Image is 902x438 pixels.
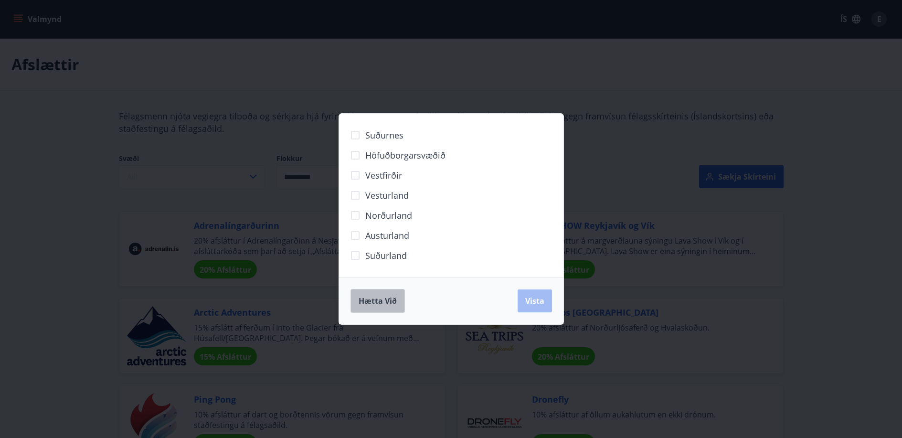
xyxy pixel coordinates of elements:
span: Suðurland [365,249,407,262]
span: Hætta við [359,296,397,306]
span: Suðurnes [365,129,403,141]
span: Austurland [365,229,409,242]
span: Vestfirðir [365,169,402,182]
span: Norðurland [365,209,412,222]
button: Hætta við [350,289,405,313]
span: Höfuðborgarsvæðið [365,149,446,161]
span: Vesturland [365,189,409,202]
